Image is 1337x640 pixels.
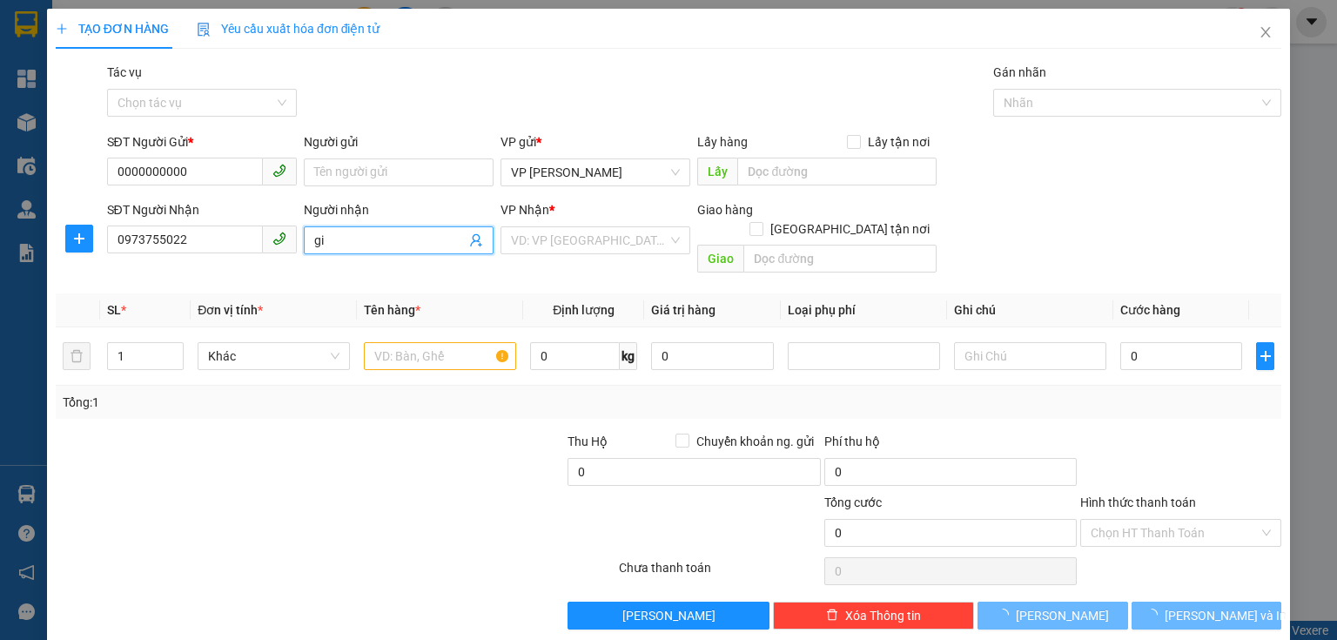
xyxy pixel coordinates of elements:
span: Giao hàng [697,203,753,217]
button: [PERSON_NAME] và In [1132,602,1282,630]
button: deleteXóa Thông tin [773,602,974,630]
input: 0 [651,342,773,370]
span: [PERSON_NAME] [1016,606,1109,625]
button: [PERSON_NAME] [568,602,769,630]
label: Tác vụ [107,65,142,79]
button: plus [65,225,93,253]
span: Lấy tận nơi [861,132,937,152]
input: Dọc đường [743,245,937,273]
span: loading [997,609,1016,621]
th: Loại phụ phí [781,293,947,327]
label: Hình thức thanh toán [1080,495,1196,509]
span: Thu Hộ [568,435,608,448]
div: Phí thu hộ [824,432,1077,458]
button: [PERSON_NAME] [978,602,1128,630]
span: VP Nhận [501,203,549,217]
div: Người nhận [304,200,494,219]
span: TẠO ĐƠN HÀNG [56,22,169,36]
span: Cước hàng [1120,303,1180,317]
span: Giao [697,245,743,273]
span: user-add [469,233,483,247]
div: VP gửi [501,132,690,152]
span: [GEOGRAPHIC_DATA] tận nơi [763,219,937,239]
span: Lấy [697,158,737,185]
div: Người gửi [304,132,494,152]
span: close [1259,25,1273,39]
span: Yêu cầu xuất hóa đơn điện tử [197,22,380,36]
span: [PERSON_NAME] [622,606,716,625]
span: [PERSON_NAME] và In [1165,606,1287,625]
span: VP Hoàng Liệt [511,159,680,185]
div: Chưa thanh toán [617,558,822,589]
span: delete [826,609,838,623]
span: Tên hàng [364,303,420,317]
span: phone [272,164,286,178]
div: SĐT Người Nhận [107,200,297,219]
label: Gán nhãn [993,65,1046,79]
div: SĐT Người Gửi [107,132,297,152]
span: Chuyển khoản ng. gửi [689,432,821,451]
span: loading [1146,609,1165,621]
span: plus [56,23,68,35]
input: Dọc đường [737,158,937,185]
span: Đơn vị tính [198,303,263,317]
button: delete [63,342,91,370]
th: Ghi chú [947,293,1113,327]
span: kg [620,342,637,370]
span: Giá trị hàng [651,303,716,317]
span: Xóa Thông tin [845,606,921,625]
button: Close [1241,9,1290,57]
span: phone [272,232,286,246]
span: plus [66,232,92,246]
span: Tổng cước [824,495,882,509]
input: Ghi Chú [954,342,1106,370]
span: Lấy hàng [697,135,748,149]
span: SL [107,303,121,317]
span: Định lượng [553,303,615,317]
div: Tổng: 1 [63,393,517,412]
span: Khác [208,343,339,369]
img: icon [197,23,211,37]
input: VD: Bàn, Ghế [364,342,516,370]
button: plus [1256,342,1274,370]
span: plus [1257,349,1273,363]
